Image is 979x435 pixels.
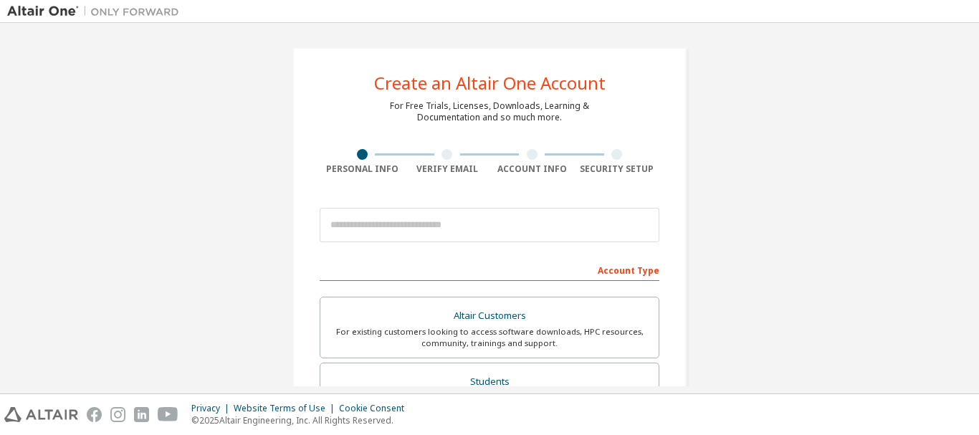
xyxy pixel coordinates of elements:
div: Students [329,372,650,392]
div: Cookie Consent [339,403,413,414]
img: instagram.svg [110,407,125,422]
div: Verify Email [405,163,490,175]
div: Account Type [320,258,659,281]
img: linkedin.svg [134,407,149,422]
div: For Free Trials, Licenses, Downloads, Learning & Documentation and so much more. [390,100,589,123]
div: Personal Info [320,163,405,175]
img: facebook.svg [87,407,102,422]
div: For existing customers looking to access software downloads, HPC resources, community, trainings ... [329,326,650,349]
div: Website Terms of Use [234,403,339,414]
img: altair_logo.svg [4,407,78,422]
img: youtube.svg [158,407,178,422]
p: © 2025 Altair Engineering, Inc. All Rights Reserved. [191,414,413,426]
div: Create an Altair One Account [374,75,606,92]
div: Account Info [489,163,575,175]
div: Altair Customers [329,306,650,326]
div: Security Setup [575,163,660,175]
div: Privacy [191,403,234,414]
img: Altair One [7,4,186,19]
